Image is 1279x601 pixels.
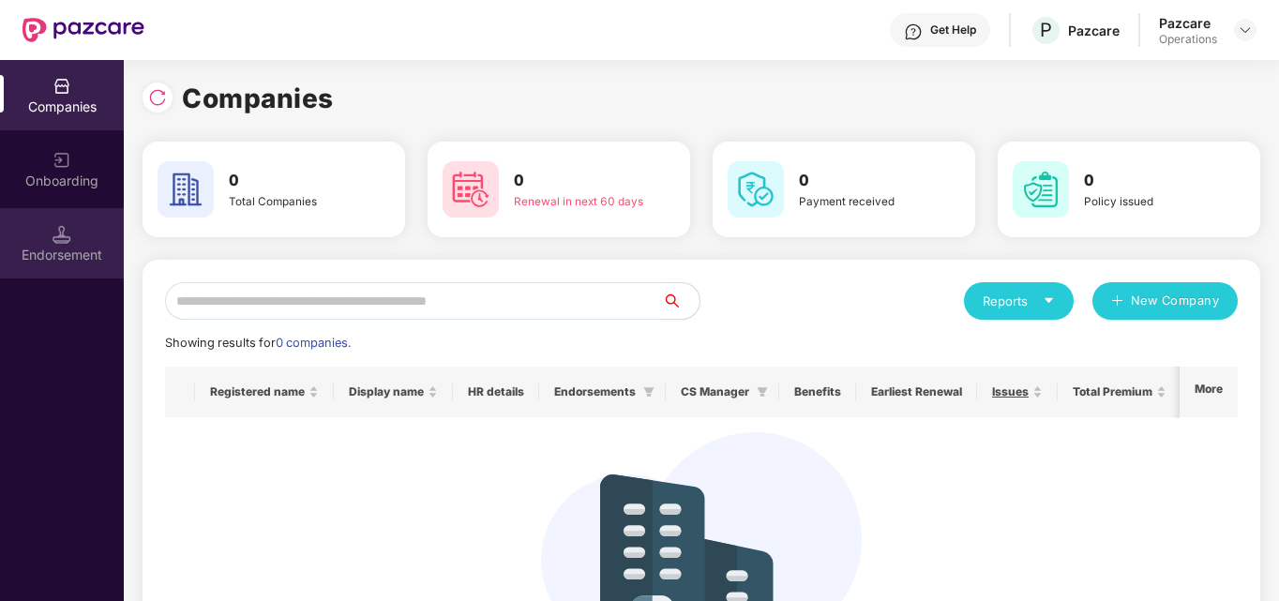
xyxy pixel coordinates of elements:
[977,367,1058,417] th: Issues
[148,88,167,107] img: svg+xml;base64,PHN2ZyBpZD0iUmVsb2FkLTMyeDMyIiB4bWxucz0iaHR0cDovL3d3dy53My5vcmcvMjAwMC9zdmciIHdpZH...
[983,292,1055,310] div: Reports
[1058,367,1181,417] th: Total Premium
[1159,14,1217,32] div: Pazcare
[1111,294,1123,309] span: plus
[334,367,453,417] th: Display name
[904,23,923,41] img: svg+xml;base64,PHN2ZyBpZD0iSGVscC0zMngzMiIgeG1sbnM9Imh0dHA6Ly93d3cudzMub3JnLzIwMDAvc3ZnIiB3aWR0aD...
[229,193,358,210] div: Total Companies
[1043,294,1055,307] span: caret-down
[779,367,856,417] th: Benefits
[992,384,1029,399] span: Issues
[1084,193,1213,210] div: Policy issued
[1159,32,1217,47] div: Operations
[643,386,655,398] span: filter
[930,23,976,38] div: Get Help
[757,386,768,398] span: filter
[1013,161,1069,218] img: svg+xml;base64,PHN2ZyB4bWxucz0iaHR0cDovL3d3dy53My5vcmcvMjAwMC9zdmciIHdpZHRoPSI2MCIgaGVpZ2h0PSI2MC...
[195,367,334,417] th: Registered name
[1084,169,1213,193] h3: 0
[799,169,928,193] h3: 0
[681,384,749,399] span: CS Manager
[210,384,305,399] span: Registered name
[1040,19,1052,41] span: P
[229,169,358,193] h3: 0
[276,336,351,350] span: 0 companies.
[1180,367,1238,417] th: More
[53,77,71,96] img: svg+xml;base64,PHN2ZyBpZD0iQ29tcGFuaWVzIiB4bWxucz0iaHR0cDovL3d3dy53My5vcmcvMjAwMC9zdmciIHdpZHRoPS...
[53,151,71,170] img: svg+xml;base64,PHN2ZyB3aWR0aD0iMjAiIGhlaWdodD0iMjAiIHZpZXdCb3g9IjAgMCAyMCAyMCIgZmlsbD0ibm9uZSIgeG...
[53,225,71,244] img: svg+xml;base64,PHN2ZyB3aWR0aD0iMTQuNSIgaGVpZ2h0PSIxNC41IiB2aWV3Qm94PSIwIDAgMTYgMTYiIGZpbGw9Im5vbm...
[799,193,928,210] div: Payment received
[23,18,144,42] img: New Pazcare Logo
[158,161,214,218] img: svg+xml;base64,PHN2ZyB4bWxucz0iaHR0cDovL3d3dy53My5vcmcvMjAwMC9zdmciIHdpZHRoPSI2MCIgaGVpZ2h0PSI2MC...
[1073,384,1152,399] span: Total Premium
[1238,23,1253,38] img: svg+xml;base64,PHN2ZyBpZD0iRHJvcGRvd24tMzJ4MzIiIHhtbG5zPSJodHRwOi8vd3d3LnczLm9yZy8yMDAwL3N2ZyIgd2...
[514,193,643,210] div: Renewal in next 60 days
[1092,282,1238,320] button: plusNew Company
[1131,292,1220,310] span: New Company
[514,169,643,193] h3: 0
[639,381,658,403] span: filter
[728,161,784,218] img: svg+xml;base64,PHN2ZyB4bWxucz0iaHR0cDovL3d3dy53My5vcmcvMjAwMC9zdmciIHdpZHRoPSI2MCIgaGVpZ2h0PSI2MC...
[182,78,334,119] h1: Companies
[856,367,977,417] th: Earliest Renewal
[453,367,539,417] th: HR details
[753,381,772,403] span: filter
[349,384,424,399] span: Display name
[1068,22,1120,39] div: Pazcare
[661,293,700,308] span: search
[661,282,700,320] button: search
[554,384,636,399] span: Endorsements
[443,161,499,218] img: svg+xml;base64,PHN2ZyB4bWxucz0iaHR0cDovL3d3dy53My5vcmcvMjAwMC9zdmciIHdpZHRoPSI2MCIgaGVpZ2h0PSI2MC...
[165,336,351,350] span: Showing results for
